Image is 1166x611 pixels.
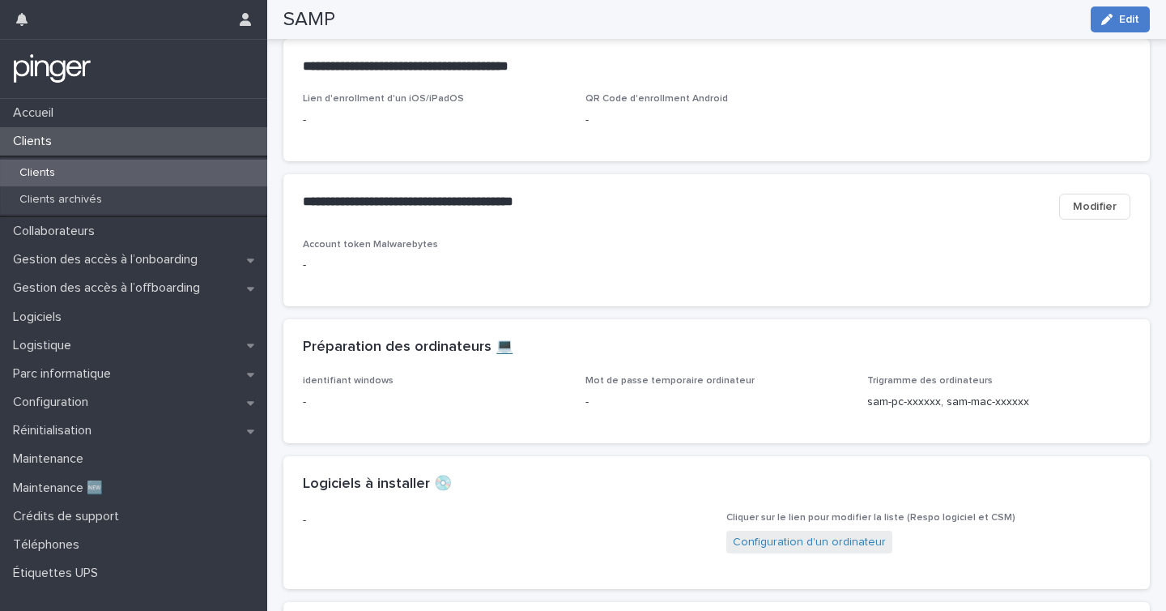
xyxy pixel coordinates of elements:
[1119,14,1139,25] span: Edit
[303,512,707,529] p: -
[303,339,513,357] h2: Préparation des ordinateurs 💻
[6,280,213,296] p: Gestion des accès à l’offboarding
[303,112,566,129] p: -
[303,394,566,411] p: -
[6,252,211,267] p: Gestion des accès à l’onboarding
[6,395,101,410] p: Configuration
[6,566,111,581] p: Étiquettes UPS
[1059,194,1130,220] button: Modifier
[585,94,728,104] span: QR Code d'enrollment Android
[13,53,91,85] img: mTgBEunGTSyRkCgitkcU
[867,376,993,386] span: Trigramme des ordinateurs
[6,451,96,467] p: Maintenance
[6,310,74,325] p: Logiciels
[585,394,849,411] p: -
[6,105,66,121] p: Accueil
[303,94,464,104] span: Lien d'enrollment d'un iOS/iPadOS
[867,394,1130,411] p: sam-pc-xxxxxx, sam-mac-xxxxxx
[1073,199,1117,215] span: Modifier
[585,376,755,386] span: Mot de passe temporaire ordinateur
[6,423,104,438] p: Réinitialisation
[6,366,124,382] p: Parc informatique
[6,134,65,149] p: Clients
[6,338,84,353] p: Logistique
[303,376,394,386] span: identifiant windows
[6,509,132,524] p: Crédits de support
[6,481,116,496] p: Maintenance 🆕
[1091,6,1150,32] button: Edit
[303,240,438,250] span: Account token Malwarebytes
[585,112,849,129] p: -
[6,224,108,239] p: Collaborateurs
[733,534,886,551] a: Configuration d'un ordinateur
[303,257,566,274] p: -
[6,193,115,207] p: Clients archivés
[726,513,1015,523] span: Cliquer sur le lien pour modifier la liste (Respo logiciel et CSM)
[6,166,68,180] p: Clients
[303,476,452,493] h2: Logiciels à installer 💿​
[6,537,92,553] p: Téléphones
[283,8,335,32] h2: SAMP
